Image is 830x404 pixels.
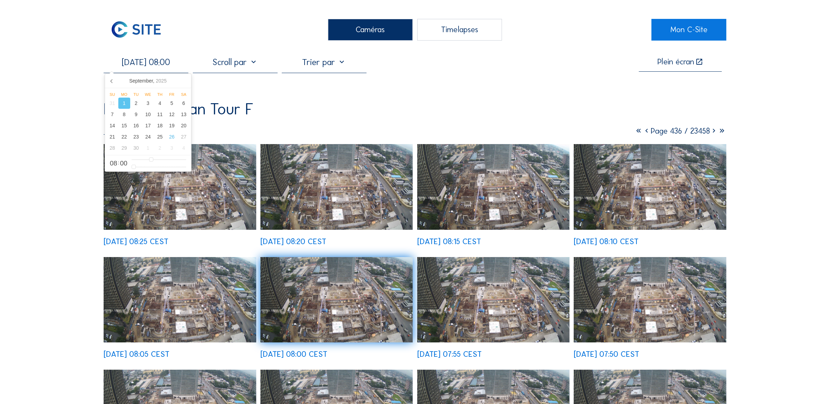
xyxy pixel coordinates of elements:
div: 21 [106,131,118,142]
img: image_52913786 [260,144,413,230]
span: 00 [120,160,127,166]
div: Plein écran [657,58,694,66]
div: Caméras [328,19,413,41]
div: 4 [178,142,190,154]
div: 13 [178,109,190,120]
img: C-SITE Logo [104,19,169,41]
div: 10 [142,109,154,120]
div: 14 [106,120,118,131]
div: [DATE] 08:25 CEST [104,238,168,246]
input: Recherche par date 󰅀 [104,57,188,68]
div: 24 [142,131,154,142]
div: 31 [106,98,118,109]
img: image_52913356 [104,257,256,343]
div: 3 [142,98,154,109]
span: : [118,160,119,165]
span: Page 436 / 23458 [651,126,710,136]
div: Timelapses [417,19,502,41]
img: image_52913695 [417,144,570,230]
div: 1 [142,142,154,154]
div: Fr [166,92,178,97]
div: 5 [166,98,178,109]
div: 6 [178,98,190,109]
div: Sa [178,92,190,97]
div: [DATE] 08:15 CEST [417,238,481,246]
div: 25 [154,131,166,142]
div: Mo [118,92,130,97]
div: 23 [130,131,142,142]
a: Mon C-Site [651,19,726,41]
div: 15 [118,120,130,131]
div: [DATE] 07:50 CEST [574,350,639,359]
div: 26 [166,131,178,142]
div: 12 [166,109,178,120]
div: 22 [118,131,130,142]
div: 19 [166,120,178,131]
div: 11 [154,109,166,120]
a: C-SITE Logo [104,19,178,41]
div: Camera 2 [104,124,192,135]
div: September, [126,75,169,86]
div: 2 [154,142,166,154]
img: image_52913186 [417,257,570,343]
div: 18 [154,120,166,131]
div: 30 [130,142,142,154]
img: image_52913053 [574,257,726,343]
img: image_52913272 [260,257,413,343]
img: image_52913910 [104,144,256,230]
div: [DATE] 07:55 CEST [417,350,482,359]
div: [DATE] 08:10 CEST [574,238,639,246]
div: 16 [130,120,142,131]
div: 29 [118,142,130,154]
div: We [142,92,154,97]
div: 9 [130,109,142,120]
div: 3 [166,142,178,154]
div: [DATE] 08:20 CEST [260,238,326,246]
div: [DATE] 08:00 CEST [260,350,327,359]
div: 1 [118,98,130,109]
div: 8 [118,109,130,120]
div: 2 [130,98,142,109]
div: Th [154,92,166,97]
div: Tu [130,92,142,97]
div: 7 [106,109,118,120]
div: Besix / Abidjan Tour F [104,101,253,117]
div: 27 [178,131,190,142]
div: 4 [154,98,166,109]
img: image_52913594 [574,144,726,230]
span: 08 [110,160,117,166]
div: 20 [178,120,190,131]
i: 2025 [156,78,167,84]
div: Su [106,92,118,97]
div: 17 [142,120,154,131]
div: [DATE] 08:05 CEST [104,350,169,359]
div: 28 [106,142,118,154]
